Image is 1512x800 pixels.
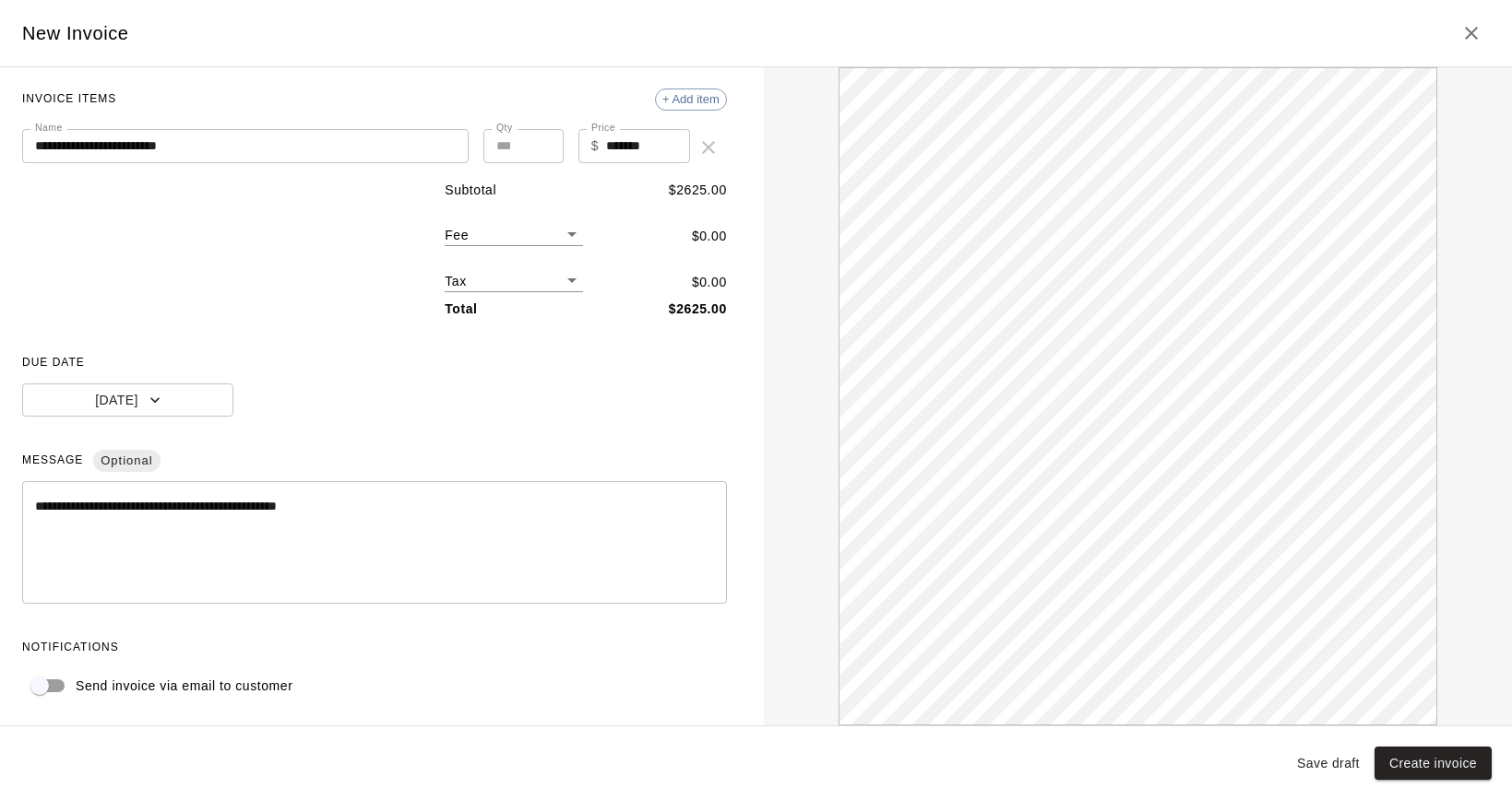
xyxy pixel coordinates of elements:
[669,301,727,316] b: $ 2625.00
[445,301,477,316] b: Total
[93,445,160,477] span: Optional
[496,121,513,135] label: Qty
[591,121,615,135] label: Price
[1375,747,1492,781] button: Create invoice
[692,227,727,246] p: $ 0.00
[22,383,233,418] button: [DATE]
[669,181,727,200] p: $ 2625.00
[656,92,726,106] span: + Add item
[35,121,63,135] label: Name
[22,446,727,476] span: MESSAGE
[1290,747,1367,781] button: Save draft
[22,21,129,46] h5: New Invoice
[22,633,727,663] span: NOTIFICATIONS
[1453,15,1490,52] button: Close
[22,348,727,378] span: DUE DATE
[22,85,116,114] span: INVOICE ITEMS
[76,676,292,696] p: Send invoice via email to customer
[591,136,599,156] p: $
[445,181,496,200] p: Subtotal
[655,88,727,111] div: + Add item
[692,273,727,292] p: $ 0.00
